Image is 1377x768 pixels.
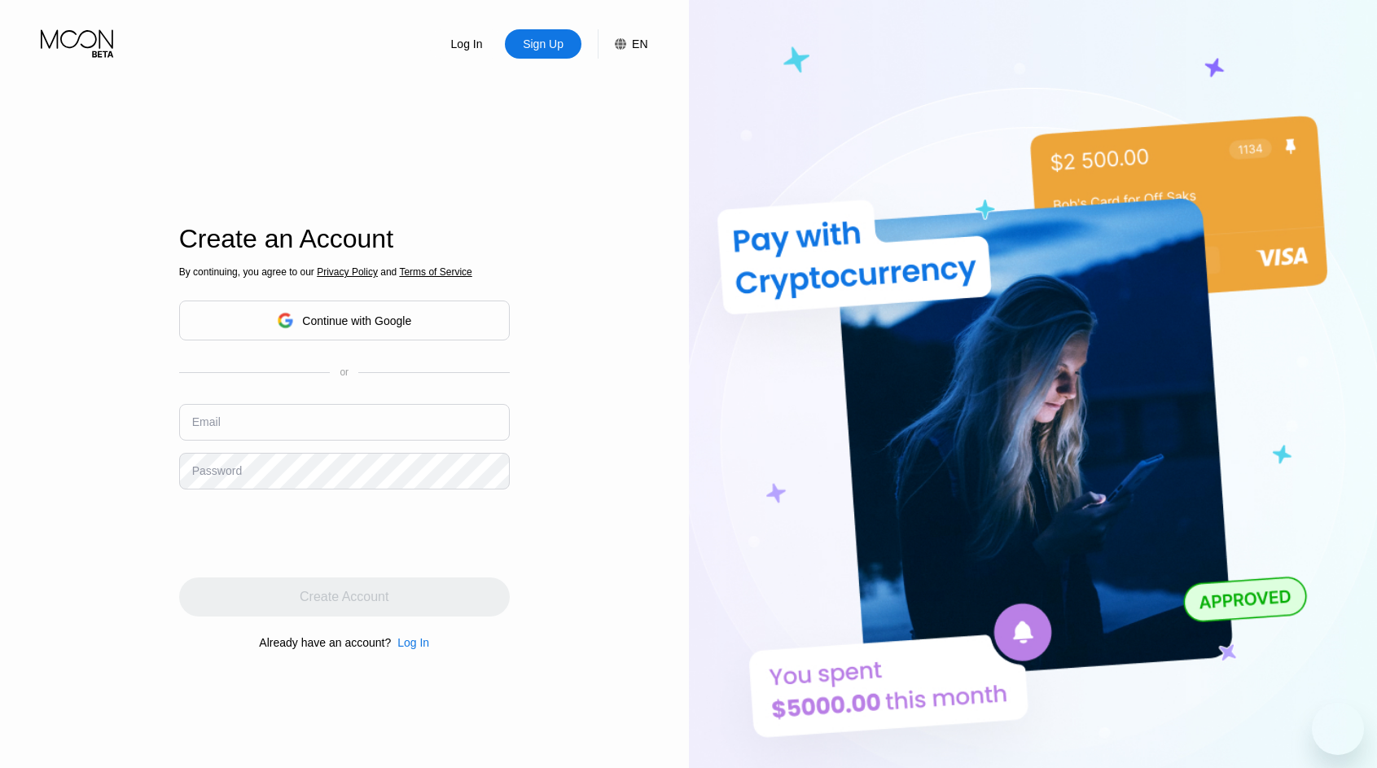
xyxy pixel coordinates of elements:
[179,502,427,565] iframe: reCAPTCHA
[340,366,349,378] div: or
[449,36,485,52] div: Log In
[179,224,510,254] div: Create an Account
[598,29,647,59] div: EN
[192,415,221,428] div: Email
[397,636,429,649] div: Log In
[632,37,647,50] div: EN
[399,266,471,278] span: Terms of Service
[317,266,378,278] span: Privacy Policy
[391,636,429,649] div: Log In
[378,266,400,278] span: and
[179,301,510,340] div: Continue with Google
[428,29,505,59] div: Log In
[521,36,565,52] div: Sign Up
[302,314,411,327] div: Continue with Google
[505,29,581,59] div: Sign Up
[179,266,510,278] div: By continuing, you agree to our
[1312,703,1364,755] iframe: Кнопка запуска окна обмена сообщениями
[192,464,242,477] div: Password
[259,636,391,649] div: Already have an account?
